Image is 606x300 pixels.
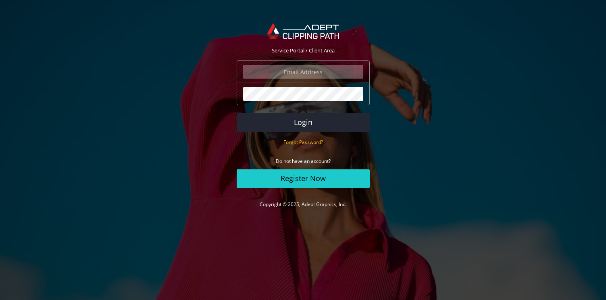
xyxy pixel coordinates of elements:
a: Copyright © 2025, Adept Graphics, Inc. [260,201,346,208]
img: Adept Graphics [267,23,339,39]
button: Login [237,113,370,132]
a: Register Now [237,169,370,188]
a: Forgot Password? [283,138,323,146]
small: Forgot Password? [283,139,323,146]
span: Service Portal / Client Area [272,47,335,54]
small: Do not have an account? [276,158,331,165]
input: Email Address [243,65,363,79]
